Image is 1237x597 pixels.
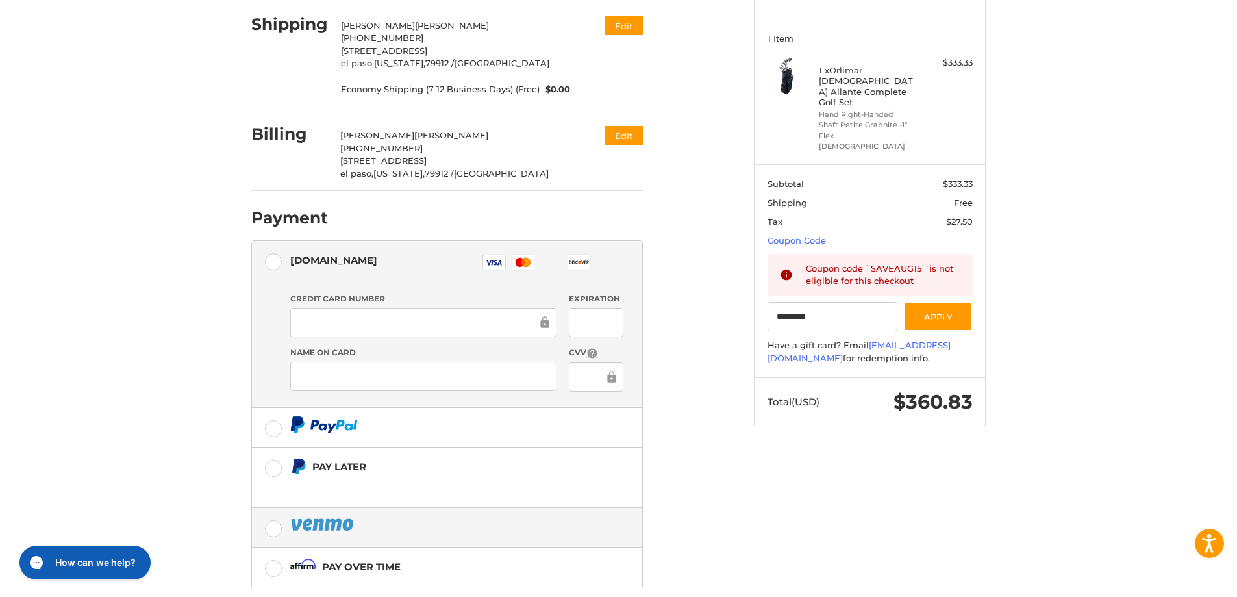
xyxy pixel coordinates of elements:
span: [STREET_ADDRESS] [341,45,427,56]
button: Edit [605,126,643,145]
span: el paso, [341,58,374,68]
span: Total (USD) [768,396,819,408]
div: Pay Later [312,456,561,477]
img: Affirm icon [290,559,316,575]
iframe: PayPal Message 1 [290,480,562,492]
span: [STREET_ADDRESS] [340,155,427,166]
a: Coupon Code [768,235,826,246]
div: $333.33 [921,57,973,70]
li: Shaft Petite Graphite -1" [819,120,918,131]
div: Coupon code `SAVEAUG15` is not eligible for this checkout [806,262,960,288]
label: Name on Card [290,347,556,359]
span: [PHONE_NUMBER] [340,143,423,153]
label: Expiration [569,293,623,305]
h2: Shipping [251,14,328,34]
img: PayPal icon [290,416,358,433]
span: el paso, [340,168,373,179]
span: [PERSON_NAME] [341,20,415,31]
span: 79912 / [425,168,454,179]
span: Free [954,197,973,208]
h2: Payment [251,208,328,228]
div: [DOMAIN_NAME] [290,249,377,271]
span: [PHONE_NUMBER] [341,32,423,43]
span: $27.50 [946,216,973,227]
a: [EMAIL_ADDRESS][DOMAIN_NAME] [768,340,951,363]
span: Subtotal [768,179,804,189]
span: [GEOGRAPHIC_DATA] [454,168,549,179]
span: [PERSON_NAME] [340,130,414,140]
h4: 1 x Orlimar [DEMOGRAPHIC_DATA] Allante Complete Golf Set [819,65,918,107]
span: [US_STATE], [373,168,425,179]
h3: 1 Item [768,33,973,44]
img: PayPal icon [290,516,356,533]
li: Flex [DEMOGRAPHIC_DATA] [819,131,918,152]
span: Shipping [768,197,807,208]
span: $333.33 [943,179,973,189]
span: $0.00 [540,83,571,96]
img: Pay Later icon [290,459,306,475]
span: [US_STATE], [374,58,425,68]
div: Have a gift card? Email for redemption info. [768,339,973,364]
button: Edit [605,16,643,35]
span: [PERSON_NAME] [415,20,489,31]
span: Tax [768,216,782,227]
div: Pay over time [322,556,401,578]
label: CVV [569,347,623,359]
label: Credit Card Number [290,293,556,305]
span: Economy Shipping (7-12 Business Days) (Free) [341,83,540,96]
span: [PERSON_NAME] [414,130,488,140]
h2: Billing [251,124,327,144]
iframe: Gorgias live chat messenger [13,541,155,584]
li: Hand Right-Handed [819,109,918,120]
span: [GEOGRAPHIC_DATA] [455,58,549,68]
button: Apply [904,302,973,331]
span: 79912 / [425,58,455,68]
span: $360.83 [893,390,973,414]
input: Gift Certificate or Coupon Code [768,302,898,331]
